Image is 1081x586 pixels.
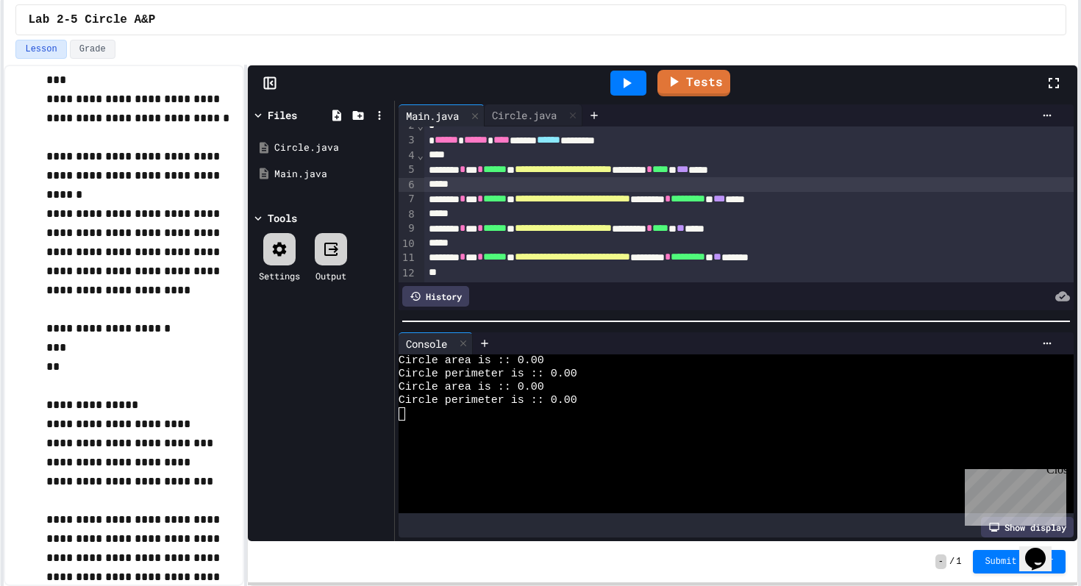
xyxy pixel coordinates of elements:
div: Circle.java [274,140,389,155]
div: 3 [399,133,417,148]
div: Main.java [274,167,389,182]
span: Circle perimeter is :: 0.00 [399,368,577,381]
div: 4 [399,149,417,163]
span: Circle perimeter is :: 0.00 [399,394,577,407]
button: Grade [70,40,115,59]
div: Files [268,107,297,123]
span: Fold line [417,120,424,132]
div: 12 [399,266,417,281]
div: Main.java [399,108,466,124]
iframe: chat widget [959,463,1066,526]
div: 7 [399,192,417,207]
span: Circle area is :: 0.00 [399,381,544,394]
div: Console [399,336,454,351]
div: Show display [981,517,1074,537]
iframe: chat widget [1019,527,1066,571]
div: 11 [399,251,417,265]
div: 8 [399,207,417,222]
span: Submit Answer [985,556,1054,568]
div: Chat with us now!Close [6,6,101,93]
span: 1 [956,556,961,568]
button: Lesson [15,40,66,59]
span: Fold line [417,149,424,161]
div: 5 [399,162,417,177]
a: Tests [657,70,730,96]
span: / [949,556,955,568]
div: 13 [399,280,417,295]
span: Lab 2-5 Circle A&P [28,11,155,29]
div: Output [315,269,346,282]
button: Submit Answer [973,550,1066,574]
div: History [402,286,469,307]
div: 2 [399,118,417,133]
div: Circle.java [485,107,564,123]
div: Tools [268,210,297,226]
span: Circle area is :: 0.00 [399,354,544,368]
div: Circle.java [485,104,582,126]
div: Main.java [399,104,485,126]
div: 6 [399,178,417,193]
div: 9 [399,221,417,236]
div: Settings [259,269,300,282]
div: Console [399,332,473,354]
div: 10 [399,237,417,251]
span: - [935,554,946,569]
